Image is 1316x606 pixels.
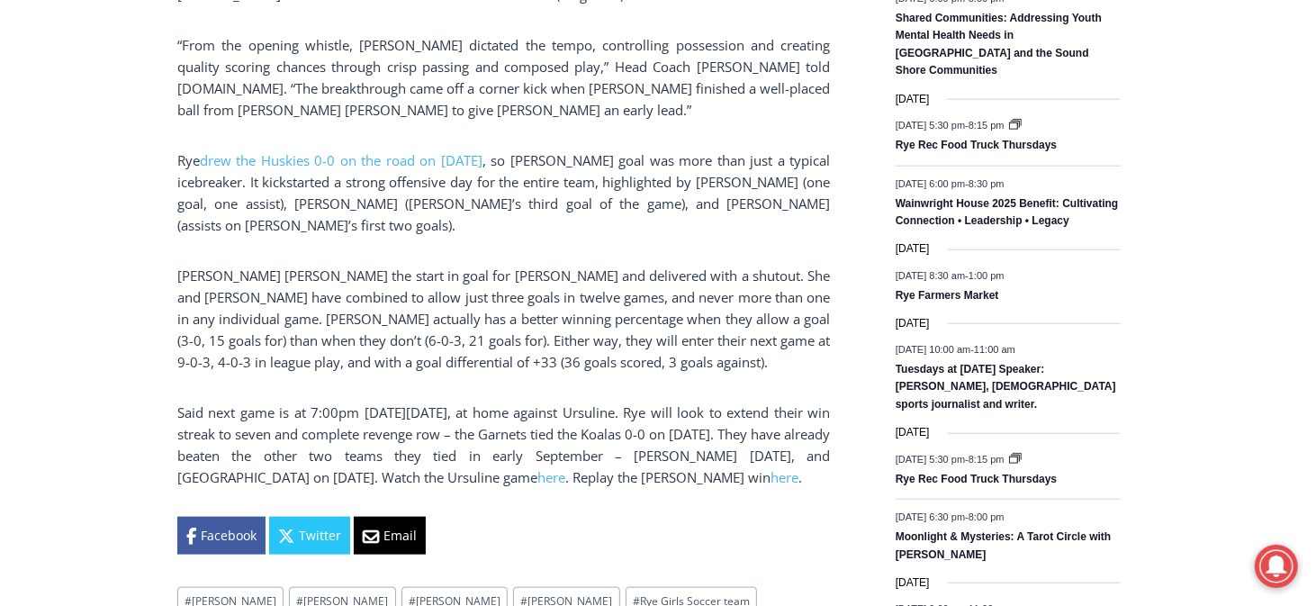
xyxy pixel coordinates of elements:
[896,345,971,356] span: [DATE] 10:00 am
[969,121,1005,131] span: 8:15 pm
[896,270,1005,281] time: -
[896,139,1057,153] a: Rye Rec Food Truck Thursdays
[354,517,426,555] a: Email
[177,149,830,236] p: Rye , so [PERSON_NAME] goal was more than just a typical icebreaker. It kickstarted a strong offe...
[896,315,930,332] time: [DATE]
[177,265,830,373] p: [PERSON_NAME] [PERSON_NAME] the start in goal for [PERSON_NAME] and delivered with a shutout. She...
[974,345,1015,356] span: 11:00 am
[896,473,1057,487] a: Rye Rec Food Truck Thursdays
[896,512,1005,523] time: -
[896,345,1015,356] time: -
[896,240,930,258] time: [DATE]
[969,178,1005,189] span: 8:30 pm
[896,270,965,281] span: [DATE] 8:30 am
[896,363,1116,412] a: Tuesdays at [DATE] Speaker: [PERSON_NAME], [DEMOGRAPHIC_DATA] sports journalist and writer.
[896,12,1102,78] a: Shared Communities: Addressing Youth Mental Health Needs in [GEOGRAPHIC_DATA] and the Sound Shore...
[896,197,1119,229] a: Wainwright House 2025 Benefit: Cultivating Connection • Leadership • Legacy
[896,454,965,465] span: [DATE] 5:30 pm
[896,91,930,108] time: [DATE]
[896,530,1112,562] a: Moonlight & Mysteries: A Tarot Circle with [PERSON_NAME]
[269,517,350,555] a: Twitter
[177,517,266,555] a: Facebook
[896,289,999,303] a: Rye Farmers Market
[969,454,1005,465] span: 8:15 pm
[896,178,965,189] span: [DATE] 6:00 pm
[896,121,965,131] span: [DATE] 5:30 pm
[177,402,830,488] p: Said next game is at 7:00pm [DATE][DATE], at home against Ursuline. Rye will look to extend their...
[537,468,565,486] a: here
[896,424,930,441] time: [DATE]
[896,512,965,523] span: [DATE] 6:30 pm
[896,574,930,592] time: [DATE]
[896,454,1007,465] time: -
[200,151,482,169] a: drew the Huskies 0-0 on the road on [DATE]
[969,270,1005,281] span: 1:00 pm
[177,34,830,121] p: “From the opening whistle, [PERSON_NAME] dictated the tempo, controlling possession and creating ...
[771,468,798,486] a: here
[896,121,1007,131] time: -
[896,178,1005,189] time: -
[969,512,1005,523] span: 8:00 pm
